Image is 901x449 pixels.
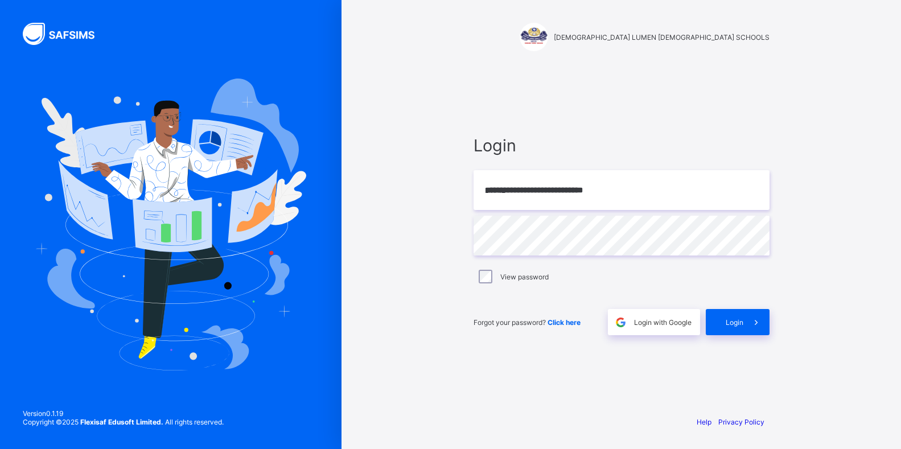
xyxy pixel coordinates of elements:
a: Click here [548,318,581,327]
span: Version 0.1.19 [23,409,224,418]
span: Login [474,135,770,155]
span: Login with Google [634,318,692,327]
span: Login [726,318,743,327]
strong: Flexisaf Edusoft Limited. [80,418,163,426]
img: Hero Image [35,79,306,370]
img: SAFSIMS Logo [23,23,108,45]
a: Privacy Policy [718,418,764,426]
span: [DEMOGRAPHIC_DATA] LUMEN [DEMOGRAPHIC_DATA] SCHOOLS [554,33,770,42]
span: Forgot your password? [474,318,581,327]
a: Help [697,418,711,426]
label: View password [500,273,549,281]
span: Copyright © 2025 All rights reserved. [23,418,224,426]
img: google.396cfc9801f0270233282035f929180a.svg [614,316,627,329]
